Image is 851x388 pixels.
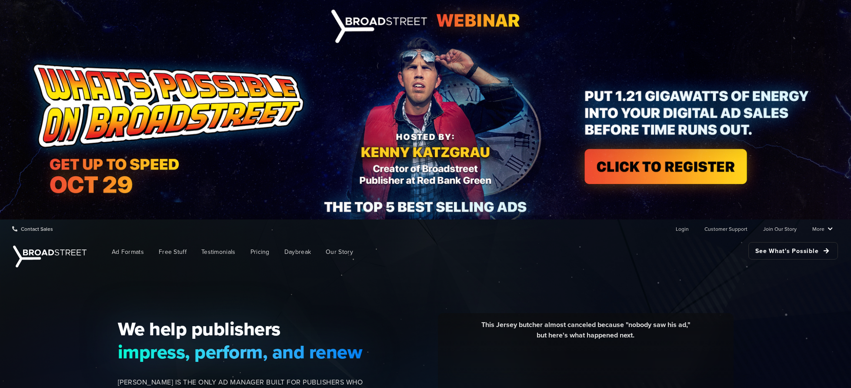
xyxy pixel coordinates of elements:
a: Our Story [319,242,360,262]
span: Testimonials [201,247,236,256]
img: Broadstreet | The Ad Manager for Small Publishers [13,246,87,267]
a: Join Our Story [763,220,797,237]
nav: Main [91,238,838,266]
span: Pricing [250,247,270,256]
a: Testimonials [195,242,242,262]
span: Daybreak [284,247,311,256]
span: impress, perform, and renew [118,341,363,363]
span: Free Stuff [159,247,187,256]
a: Ad Formats [105,242,150,262]
a: Free Stuff [152,242,193,262]
a: Contact Sales [12,220,53,237]
div: This Jersey butcher almost canceled because "nobody saw his ad," but here's what happened next. [444,320,727,347]
a: Daybreak [278,242,317,262]
a: More [812,220,833,237]
a: See What's Possible [748,242,838,260]
span: Our Story [326,247,353,256]
a: Pricing [244,242,276,262]
a: Customer Support [704,220,748,237]
span: Ad Formats [112,247,144,256]
span: We help publishers [118,317,363,340]
a: Login [676,220,689,237]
